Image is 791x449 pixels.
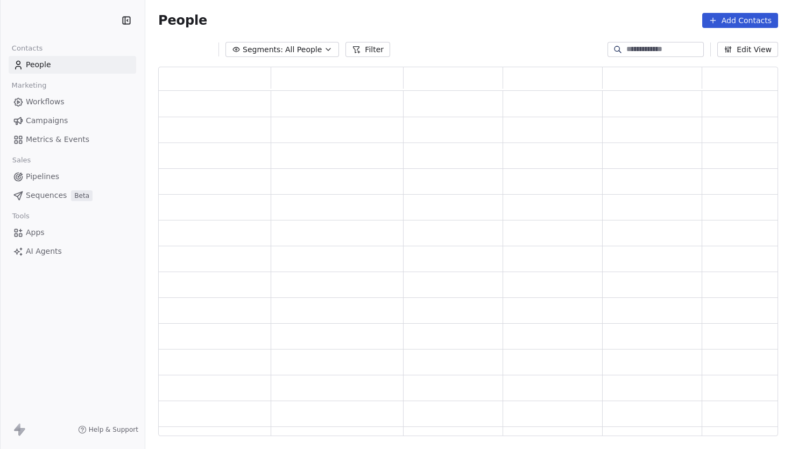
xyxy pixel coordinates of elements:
[702,13,778,28] button: Add Contacts
[158,12,207,28] span: People
[26,134,89,145] span: Metrics & Events
[26,115,68,126] span: Campaigns
[8,208,34,224] span: Tools
[9,56,136,74] a: People
[8,152,36,168] span: Sales
[7,40,47,56] span: Contacts
[71,190,93,201] span: Beta
[26,227,45,238] span: Apps
[26,171,59,182] span: Pipelines
[9,93,136,111] a: Workflows
[89,425,138,434] span: Help & Support
[9,168,136,186] a: Pipelines
[243,44,283,55] span: Segments:
[9,112,136,130] a: Campaigns
[9,224,136,241] a: Apps
[26,96,65,108] span: Workflows
[26,190,67,201] span: Sequences
[9,131,136,148] a: Metrics & Events
[26,59,51,70] span: People
[345,42,390,57] button: Filter
[717,42,778,57] button: Edit View
[9,243,136,260] a: AI Agents
[78,425,138,434] a: Help & Support
[285,44,322,55] span: All People
[26,246,62,257] span: AI Agents
[9,187,136,204] a: SequencesBeta
[7,77,51,94] span: Marketing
